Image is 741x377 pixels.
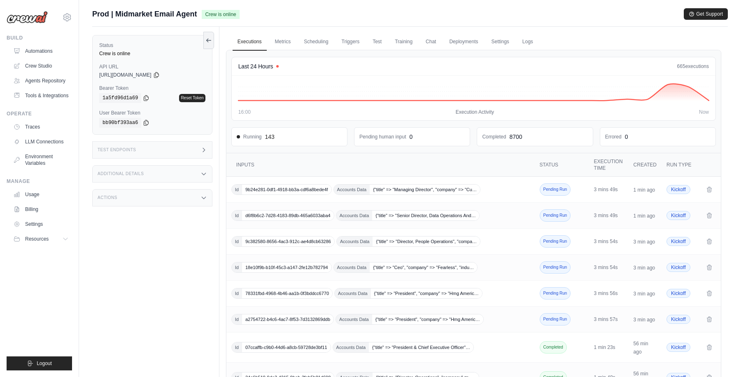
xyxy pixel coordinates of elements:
[226,153,536,177] th: Inputs
[242,237,334,246] span: 9c382580-8656-4ac3-912c-ae4d8cb63286
[10,120,72,133] a: Traces
[540,341,567,354] span: Completed
[7,110,72,117] div: Operate
[540,287,571,300] span: Pending Run
[540,162,559,168] span: Status
[666,211,690,220] span: Kickoff
[390,33,417,51] a: Training
[421,33,441,51] a: Chat
[10,150,72,170] a: Environment Variables
[634,213,655,219] time: 1 min ago
[232,288,242,298] span: Id
[337,237,373,246] span: Accounts Data
[594,186,624,193] div: 3 mins 49s
[369,342,473,352] span: {"title" => "President & Chief Executive Officer"…
[10,74,72,87] a: Agents Repository
[10,188,72,201] a: Usage
[594,212,624,219] div: 3 mins 49s
[99,42,205,49] label: Status
[625,133,628,141] div: 0
[372,211,479,220] span: {"title" => "Senior Director, Data Operations And…
[7,178,72,185] div: Manage
[540,183,571,196] span: Pending Run
[299,33,333,51] a: Scheduling
[677,63,685,69] span: 665
[634,187,655,193] time: 1 min ago
[242,314,333,324] span: a2754722-b4c6-4ac7-8f53-7d3132869ddb
[370,262,477,272] span: {"title" => "Ceo", "company" => "Fearless", "indu…
[486,33,514,51] a: Settings
[99,93,141,103] code: 1a5fd96d1a69
[333,342,369,352] span: Accounts Data
[237,133,262,140] span: Running
[99,110,205,116] label: User Bearer Token
[25,236,49,242] span: Resources
[232,211,242,220] span: Id
[335,288,371,298] span: Accounts Data
[444,33,483,51] a: Deployments
[92,8,197,20] span: Prod | Midmarket Email Agent
[666,343,690,352] span: Kickoff
[99,72,151,78] span: [URL][DOMAIN_NAME]
[336,314,372,324] span: Accounts Data
[37,360,52,367] span: Logout
[594,290,624,297] div: 3 mins 56s
[10,218,72,231] a: Settings
[242,342,331,352] span: 07ccaffb-c9b0-44d6-a8cb-59728de3bf11
[99,118,141,128] code: bb90bf393aa6
[98,171,144,176] h3: Additional Details
[10,135,72,148] a: LLM Connections
[232,237,242,246] span: Id
[270,33,296,51] a: Metrics
[98,148,136,152] h3: Test Endpoints
[334,262,370,272] span: Accounts Data
[242,288,332,298] span: 78331fbd-4968-4b46-aa1b-0f3bddcc6770
[202,10,239,19] span: Crew is online
[370,185,480,194] span: {"title" => "Managing Director", "company" => "Cu…
[666,185,690,194] span: Kickoff
[540,235,571,248] span: Pending Run
[179,94,205,102] a: Reset Token
[594,344,624,351] div: 1 min 23s
[232,342,242,352] span: Id
[629,153,662,177] th: Created
[666,263,690,272] span: Kickoff
[242,262,331,272] span: 18e10f9b-b10f-45c3-a147-2fe12b782794
[334,185,370,194] span: Accounts Data
[242,211,334,220] span: d6f8b6c2-7d28-4183-89db-465a6033aba4
[605,133,622,140] dd: Errored
[10,59,72,73] a: Crew Studio
[540,261,571,274] span: Pending Run
[509,133,522,141] div: 8700
[238,109,251,115] span: 16:00
[359,133,406,140] dd: Pending human input
[372,314,483,324] span: {"title" => "President", "company" => "Hmg Americ…
[594,316,624,323] div: 3 mins 57s
[410,133,413,141] div: 0
[634,265,655,271] time: 3 min ago
[232,262,242,272] span: Id
[589,153,629,177] th: Execution Time
[373,237,480,246] span: {"title" => "Director, People Operations", "compa…
[7,11,48,23] img: Logo
[368,33,387,51] a: Test
[233,33,267,51] a: Executions
[10,44,72,58] a: Automations
[7,35,72,41] div: Build
[677,63,709,70] div: executions
[10,232,72,246] button: Resources
[99,63,205,70] label: API URL
[699,109,709,115] span: Now
[99,85,205,91] label: Bearer Token
[517,33,538,51] a: Logs
[482,133,506,140] dd: Completed
[634,317,655,323] time: 3 min ago
[10,203,72,216] a: Billing
[10,89,72,102] a: Tools & Integrations
[634,291,655,297] time: 3 min ago
[336,211,373,220] span: Accounts Data
[99,50,205,57] div: Crew is online
[371,288,482,298] span: {"title" => "President", "company" => "Hmg Americ…
[634,341,648,355] time: 56 min ago
[666,162,691,168] span: Run Type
